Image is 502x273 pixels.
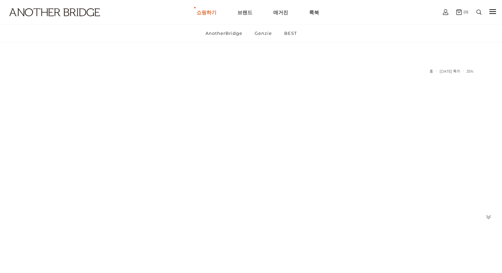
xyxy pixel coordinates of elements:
a: Genzie [249,25,278,42]
img: logo [9,8,100,16]
a: 35% [466,69,473,74]
img: cart [443,9,448,15]
a: (0) [456,9,468,15]
a: 쇼핑하기 [197,0,216,24]
span: (0) [462,10,468,14]
a: AnotherBridge [200,25,248,42]
a: logo [3,8,79,33]
a: [DATE] 특가 [440,69,460,74]
a: 룩북 [309,0,319,24]
a: 매거진 [273,0,288,24]
a: BEST [279,25,302,42]
img: search [476,10,481,15]
a: 홈 [430,69,433,74]
img: cart [456,9,462,15]
a: 브랜드 [237,0,252,24]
